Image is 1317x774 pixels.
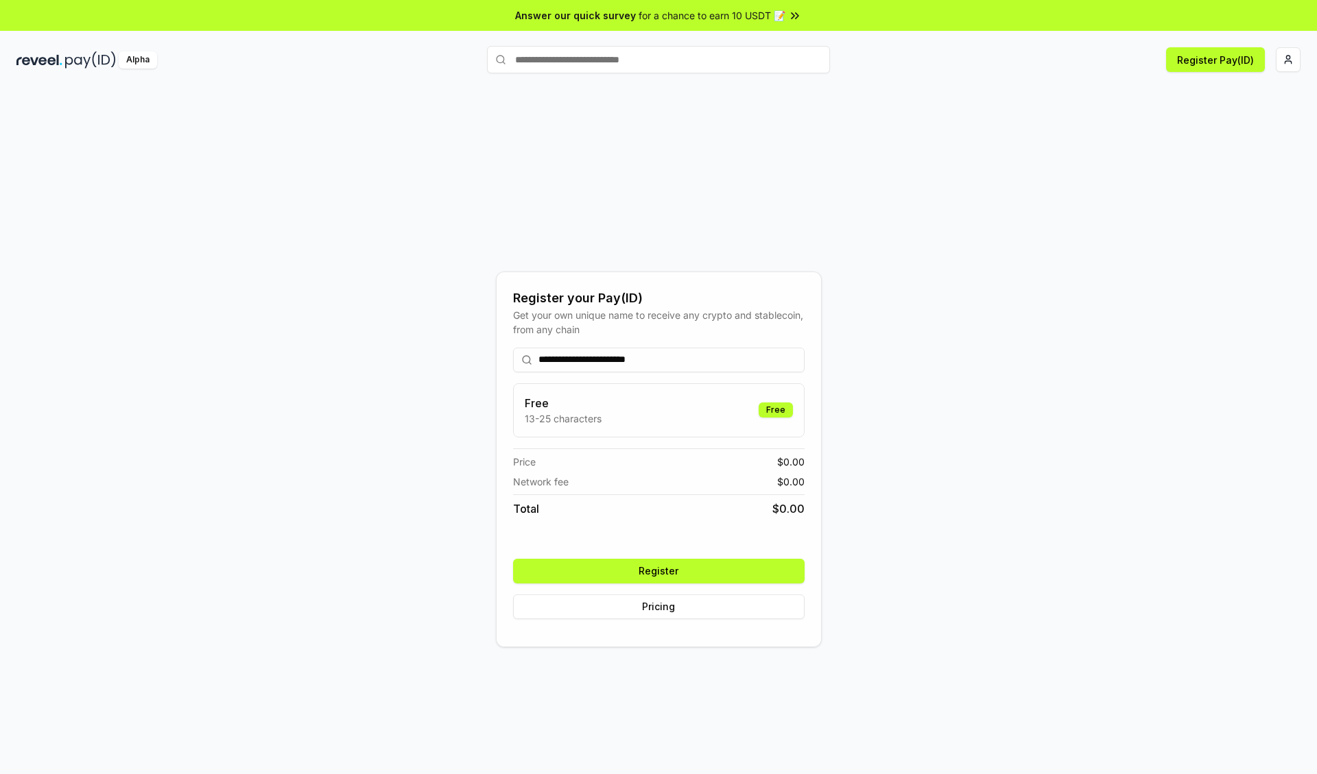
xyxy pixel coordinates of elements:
[777,474,805,489] span: $ 0.00
[525,411,602,426] p: 13-25 characters
[513,289,805,308] div: Register your Pay(ID)
[513,455,536,469] span: Price
[759,402,793,418] div: Free
[119,51,157,69] div: Alpha
[513,474,569,489] span: Network fee
[513,559,805,583] button: Register
[513,500,539,517] span: Total
[639,8,785,23] span: for a chance to earn 10 USDT 📝
[16,51,62,69] img: reveel_dark
[777,455,805,469] span: $ 0.00
[513,594,805,619] button: Pricing
[525,395,602,411] h3: Free
[513,308,805,337] div: Get your own unique name to receive any crypto and stablecoin, from any chain
[1166,47,1265,72] button: Register Pay(ID)
[772,500,805,517] span: $ 0.00
[65,51,116,69] img: pay_id
[515,8,636,23] span: Answer our quick survey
